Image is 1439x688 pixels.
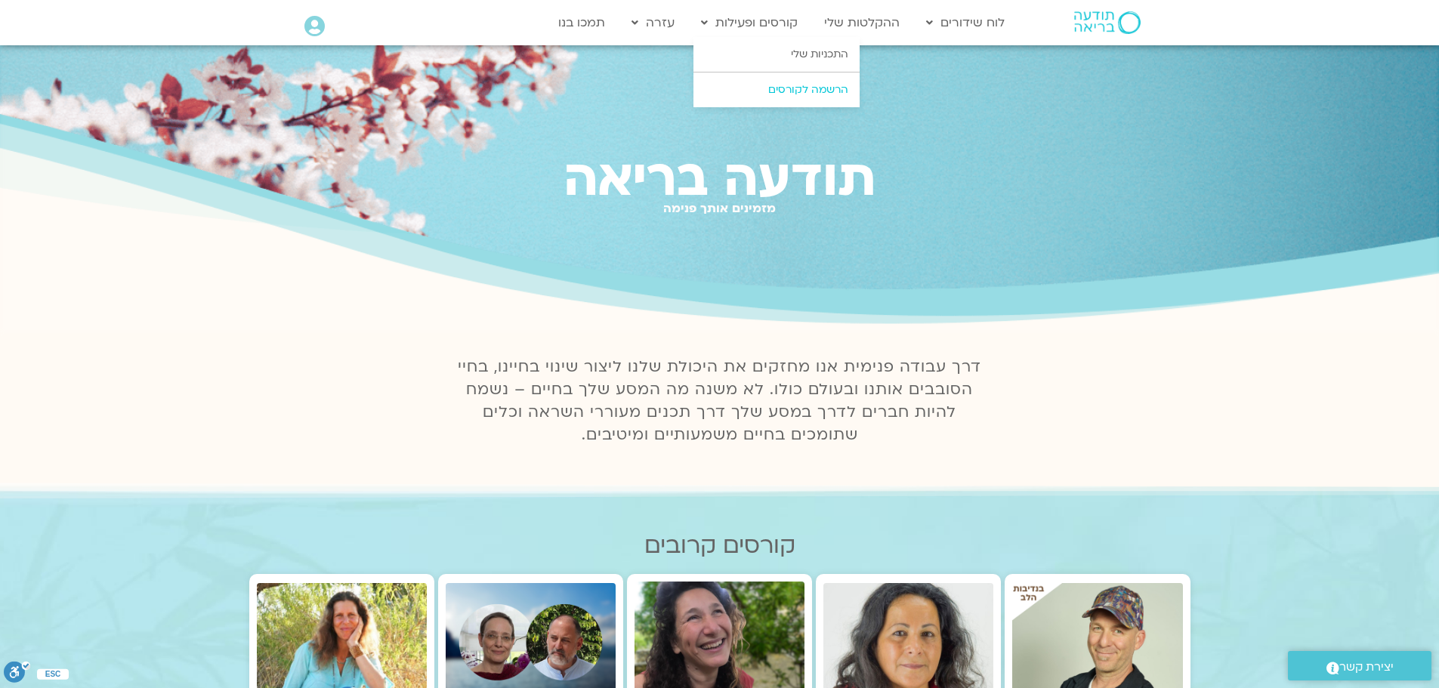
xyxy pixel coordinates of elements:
a: קורסים ופעילות [693,8,805,37]
p: דרך עבודה פנימית אנו מחזקים את היכולת שלנו ליצור שינוי בחיינו, בחיי הסובבים אותנו ובעולם כולו. לא... [449,356,990,446]
a: התכניות שלי [693,37,860,72]
a: יצירת קשר [1288,651,1431,680]
a: תמכו בנו [551,8,613,37]
h2: קורסים קרובים [249,532,1190,559]
img: תודעה בריאה [1074,11,1141,34]
a: הרשמה לקורסים [693,73,860,107]
span: יצירת קשר [1339,657,1394,677]
a: עזרה [624,8,682,37]
a: ההקלטות שלי [817,8,907,37]
a: לוח שידורים [919,8,1012,37]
